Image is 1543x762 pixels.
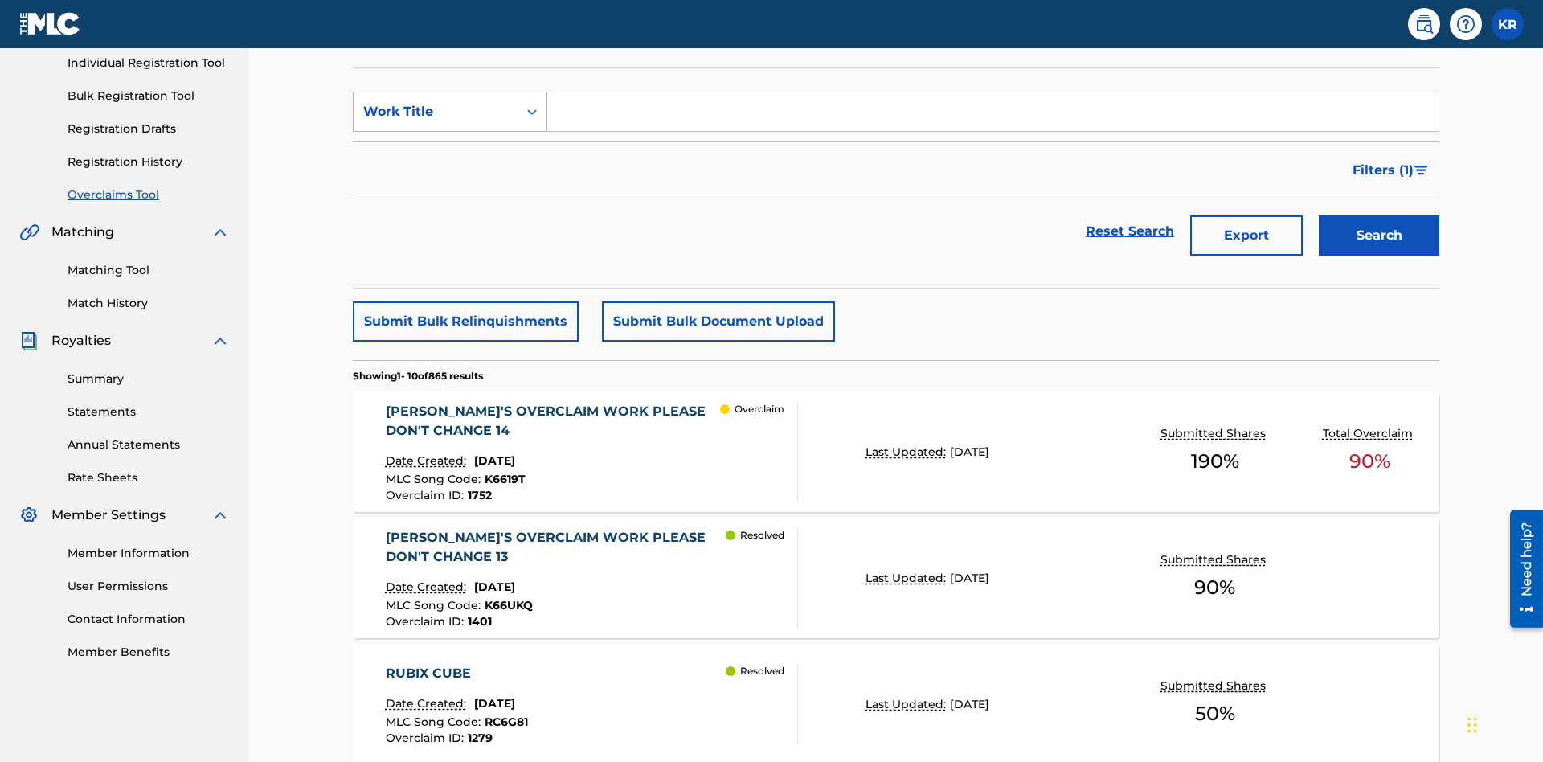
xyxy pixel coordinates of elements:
div: Work Title [363,102,508,121]
span: MLC Song Code : [386,598,485,612]
span: K6619T [485,472,526,486]
img: help [1456,14,1475,34]
div: [PERSON_NAME]'S OVERCLAIM WORK PLEASE DON'T CHANGE 14 [386,402,721,440]
a: Statements [68,404,230,420]
img: expand [211,506,230,525]
span: 90 % [1194,573,1235,602]
span: 1279 [468,731,493,745]
a: Contact Information [68,611,230,628]
img: Member Settings [19,506,39,525]
span: 90 % [1349,447,1390,476]
a: Reset Search [1078,214,1182,249]
div: Drag [1467,701,1477,749]
button: Search [1319,215,1439,256]
a: Overclaims Tool [68,186,230,203]
a: Individual Registration Tool [68,55,230,72]
span: [DATE] [474,580,515,594]
span: Matching [51,223,114,242]
span: Royalties [51,331,111,350]
p: Showing 1 - 10 of 865 results [353,369,483,383]
span: [DATE] [950,571,989,585]
span: [DATE] [950,697,989,711]
p: Resolved [740,664,784,678]
img: Royalties [19,331,39,350]
div: RUBIX CUBE [386,664,528,683]
img: MLC Logo [19,12,81,35]
span: Overclaim ID : [386,614,468,629]
img: search [1414,14,1434,34]
p: Submitted Shares [1160,551,1270,568]
iframe: Resource Center [1498,504,1543,636]
p: Resolved [740,528,784,543]
a: Summary [68,371,230,387]
div: [PERSON_NAME]'S OVERCLAIM WORK PLEASE DON'T CHANGE 13 [386,528,726,567]
button: Submit Bulk Relinquishments [353,301,579,342]
p: Last Updated: [866,696,950,713]
form: Search Form [353,92,1439,264]
span: 50 % [1195,699,1235,728]
span: MLC Song Code : [386,472,485,486]
button: Filters (1) [1343,150,1439,190]
iframe: Chat Widget [1463,685,1543,762]
span: [DATE] [950,444,989,459]
img: expand [211,223,230,242]
span: MLC Song Code : [386,715,485,729]
span: Overclaim ID : [386,731,468,745]
p: Submitted Shares [1160,425,1270,442]
a: Bulk Registration Tool [68,88,230,104]
a: Member Benefits [68,644,230,661]
span: 1752 [468,488,492,502]
a: Annual Statements [68,436,230,453]
span: Member Settings [51,506,166,525]
p: Date Created: [386,695,470,712]
img: filter [1414,166,1428,175]
span: 1401 [468,614,492,629]
p: Submitted Shares [1160,678,1270,694]
a: Public Search [1408,8,1440,40]
span: Overclaim ID : [386,488,468,502]
button: Export [1190,215,1303,256]
p: Date Created: [386,579,470,596]
span: [DATE] [474,696,515,711]
button: Submit Bulk Document Upload [602,301,835,342]
span: RC6G81 [485,715,528,729]
p: Last Updated: [866,444,950,461]
a: Registration Drafts [68,121,230,137]
span: K66UKQ [485,598,533,612]
p: Date Created: [386,453,470,469]
a: User Permissions [68,578,230,595]
p: Last Updated: [866,570,950,587]
a: Member Information [68,545,230,562]
img: expand [211,331,230,350]
div: User Menu [1492,8,1524,40]
img: Matching [19,223,39,242]
span: [DATE] [474,453,515,468]
a: Rate Sheets [68,469,230,486]
p: Total Overclaim [1323,425,1417,442]
a: Registration History [68,154,230,170]
a: Match History [68,295,230,312]
span: Filters ( 1 ) [1353,161,1414,180]
div: Help [1450,8,1482,40]
a: [PERSON_NAME]'S OVERCLAIM WORK PLEASE DON'T CHANGE 14Date Created:[DATE]MLC Song Code:K6619TOverc... [353,391,1439,512]
a: Matching Tool [68,262,230,279]
p: Overclaim [735,402,784,416]
a: [PERSON_NAME]'S OVERCLAIM WORK PLEASE DON'T CHANGE 13Date Created:[DATE]MLC Song Code:K66UKQOverc... [353,518,1439,638]
span: 190 % [1191,447,1239,476]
